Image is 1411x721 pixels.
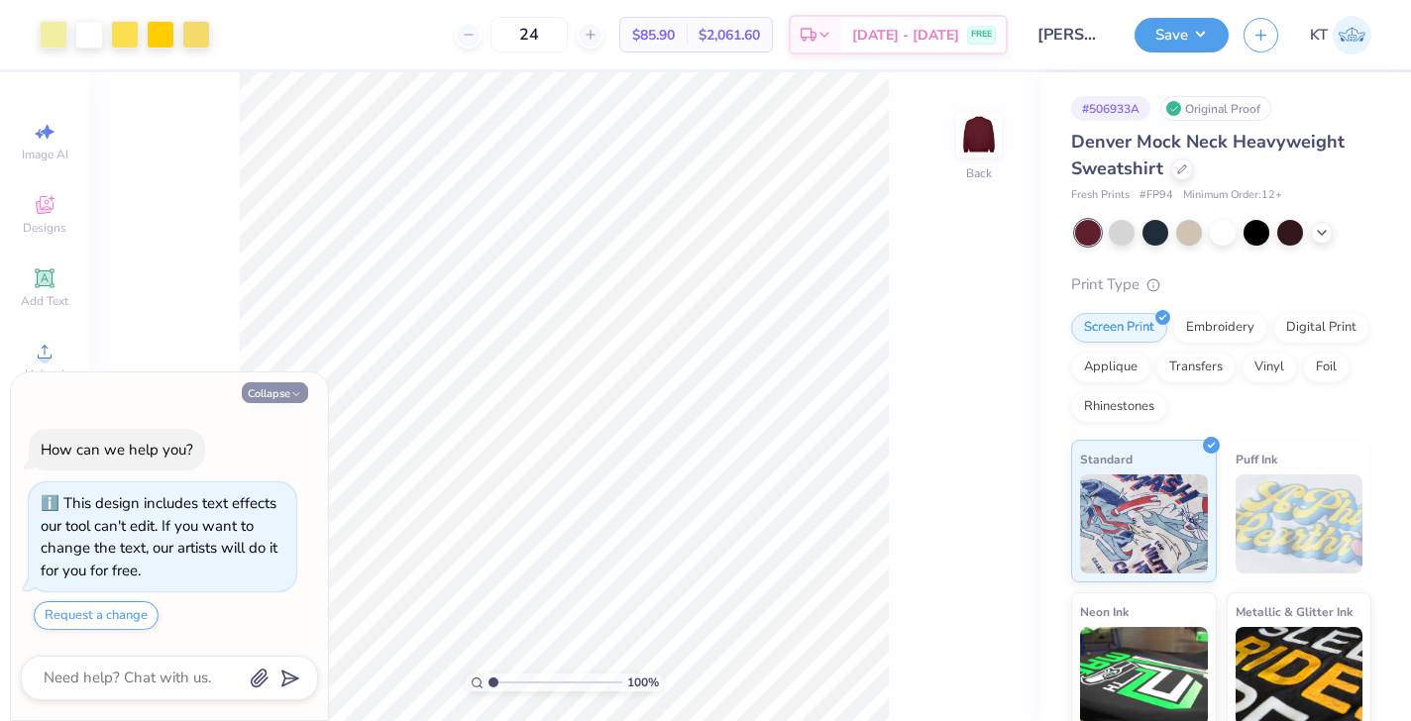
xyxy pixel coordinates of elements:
[242,382,308,403] button: Collapse
[34,601,159,630] button: Request a change
[1273,313,1369,343] div: Digital Print
[1080,449,1133,469] span: Standard
[1071,392,1167,422] div: Rhinestones
[1310,24,1328,47] span: KT
[966,164,992,182] div: Back
[41,440,193,460] div: How can we help you?
[1236,601,1353,622] span: Metallic & Glitter Ink
[1071,313,1167,343] div: Screen Print
[971,28,992,42] span: FREE
[1071,353,1150,382] div: Applique
[1135,18,1229,52] button: Save
[1183,187,1282,204] span: Minimum Order: 12 +
[1071,187,1130,204] span: Fresh Prints
[852,25,959,46] span: [DATE] - [DATE]
[1236,474,1363,573] img: Puff Ink
[1080,474,1208,573] img: Standard
[699,25,760,46] span: $2,061.60
[1156,353,1236,382] div: Transfers
[1023,15,1120,54] input: Untitled Design
[1071,130,1345,180] span: Denver Mock Neck Heavyweight Sweatshirt
[1242,353,1297,382] div: Vinyl
[1333,16,1371,54] img: Kylie Teeple
[1160,96,1271,121] div: Original Proof
[959,115,999,154] img: Back
[41,493,277,580] div: This design includes text effects our tool can't edit. If you want to change the text, our artist...
[22,147,68,162] span: Image AI
[1236,449,1277,469] span: Puff Ink
[1303,353,1350,382] div: Foil
[1310,16,1371,54] a: KT
[490,17,568,52] input: – –
[1140,187,1173,204] span: # FP94
[627,673,659,691] span: 100 %
[1071,96,1150,121] div: # 506933A
[25,366,64,382] span: Upload
[23,220,66,236] span: Designs
[1080,601,1129,622] span: Neon Ink
[1071,273,1371,296] div: Print Type
[21,293,68,309] span: Add Text
[632,25,675,46] span: $85.90
[1173,313,1267,343] div: Embroidery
